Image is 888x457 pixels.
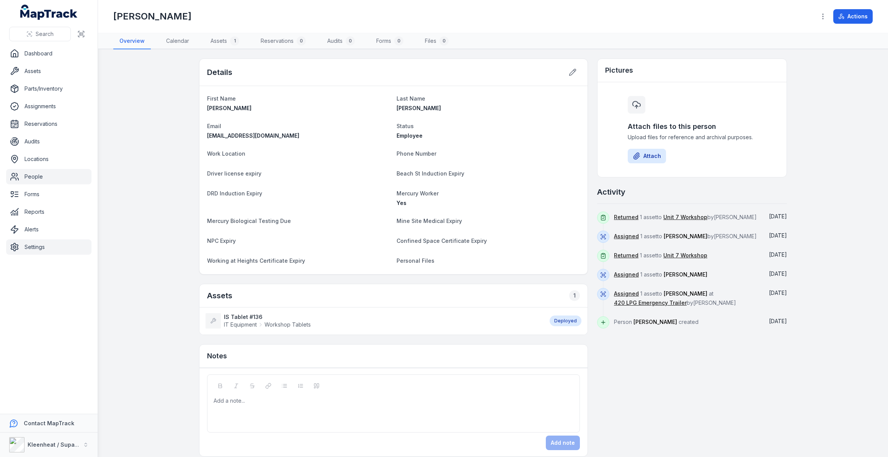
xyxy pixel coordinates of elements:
[833,9,873,24] button: Actions
[397,218,462,224] span: Mine Site Medical Expiry
[397,150,436,157] span: Phone Number
[614,213,638,221] a: Returned
[605,65,633,76] h3: Pictures
[207,150,245,157] span: Work Location
[113,10,191,23] h1: [PERSON_NAME]
[207,257,305,264] span: Working at Heights Certificate Expiry
[614,252,707,259] span: 1 asset to
[297,36,306,46] div: 0
[614,290,736,306] span: 1 asset to at by [PERSON_NAME]
[397,170,464,177] span: Beach St Induction Expiry
[769,318,787,324] time: 11/10/2024, 12:00:34 pm
[769,251,787,258] time: 27/12/2024, 7:09:28 am
[397,257,434,264] span: Personal Files
[207,132,299,139] span: [EMAIL_ADDRESS][DOMAIN_NAME]
[397,105,441,111] span: [PERSON_NAME]
[6,116,91,132] a: Reservations
[6,204,91,220] a: Reports
[769,251,787,258] span: [DATE]
[36,30,54,38] span: Search
[230,36,239,46] div: 1
[769,232,787,239] time: 10/01/2025, 9:37:48 am
[769,213,787,220] span: [DATE]
[20,5,78,20] a: MapTrack
[6,151,91,167] a: Locations
[321,33,361,49] a: Audits0
[664,290,707,297] span: [PERSON_NAME]
[397,200,406,206] span: Yes
[207,123,221,129] span: Email
[769,270,787,277] span: [DATE]
[628,133,756,141] span: Upload files for reference and archival purposes.
[206,313,542,329] a: IS Tablet #136IT EquipmentWorkshop Tablets
[397,95,425,102] span: Last Name
[207,237,236,244] span: NPC Expiry
[224,321,257,329] span: IT Equipment
[6,239,91,255] a: Settings
[207,67,232,78] h2: Details
[6,81,91,96] a: Parts/Inventory
[264,321,311,329] span: Workshop Tablets
[769,213,787,220] time: 21/01/2025, 12:19:29 pm
[769,270,787,277] time: 12/10/2024, 6:15:48 pm
[628,149,666,163] button: Attach
[614,299,687,307] a: 420 LPG Emergency Trailer
[204,33,245,49] a: Assets1
[6,134,91,149] a: Audits
[346,36,355,46] div: 0
[397,190,439,197] span: Mercury Worker
[255,33,312,49] a: Reservations0
[614,271,639,278] a: Assigned
[769,289,787,296] span: [DATE]
[628,121,756,132] h3: Attach files to this person
[6,169,91,184] a: People
[394,36,403,46] div: 0
[663,213,707,221] a: Unit 7 Workshop
[614,233,757,239] span: 1 asset to by [PERSON_NAME]
[769,232,787,239] span: [DATE]
[24,420,74,426] strong: Contact MapTrack
[397,123,414,129] span: Status
[769,289,787,296] time: 11/10/2024, 12:20:14 pm
[419,33,455,49] a: Files0
[28,441,85,448] strong: Kleenheat / Supagas
[397,132,423,139] span: Employee
[397,237,487,244] span: Confined Space Certificate Expiry
[6,46,91,61] a: Dashboard
[207,95,236,102] span: First Name
[370,33,410,49] a: Forms0
[207,290,232,301] h2: Assets
[6,222,91,237] a: Alerts
[207,105,251,111] span: [PERSON_NAME]
[6,187,91,202] a: Forms
[614,214,757,220] span: 1 asset to by [PERSON_NAME]
[769,318,787,324] span: [DATE]
[6,63,91,79] a: Assets
[614,319,699,325] span: Person created
[664,233,707,239] span: [PERSON_NAME]
[207,170,261,177] span: Driver license expiry
[439,36,449,46] div: 0
[6,99,91,114] a: Assignments
[550,316,581,326] div: Deployed
[614,290,639,298] a: Assigned
[9,27,71,41] button: Search
[663,252,707,259] a: Unit 7 Workshop
[664,271,707,278] span: [PERSON_NAME]
[569,290,580,301] div: 1
[207,351,227,361] h3: Notes
[633,319,677,325] span: [PERSON_NAME]
[224,313,311,321] strong: IS Tablet #136
[614,271,707,278] span: 1 asset to
[207,190,262,197] span: DRD Induction Expiry
[160,33,195,49] a: Calendar
[113,33,151,49] a: Overview
[614,233,639,240] a: Assigned
[614,252,638,259] a: Returned
[207,218,291,224] span: Mercury Biological Testing Due
[597,187,625,197] h2: Activity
